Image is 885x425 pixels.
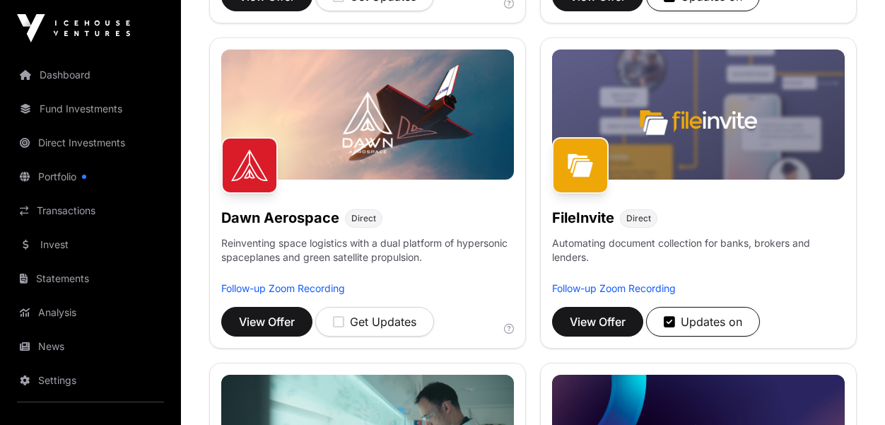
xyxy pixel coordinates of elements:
[11,263,170,294] a: Statements
[11,331,170,362] a: News
[221,307,312,337] button: View Offer
[814,357,885,425] iframe: Chat Widget
[552,50,845,180] img: File-Invite-Banner.jpg
[11,195,170,226] a: Transactions
[11,229,170,260] a: Invest
[552,137,609,194] img: FileInvite
[221,137,278,194] img: Dawn Aerospace
[239,313,295,330] span: View Offer
[11,93,170,124] a: Fund Investments
[351,213,376,224] span: Direct
[646,307,760,337] button: Updates on
[11,297,170,328] a: Analysis
[11,161,170,192] a: Portfolio
[315,307,434,337] button: Get Updates
[552,236,845,281] p: Automating document collection for banks, brokers and lenders.
[570,313,626,330] span: View Offer
[11,59,170,91] a: Dashboard
[11,127,170,158] a: Direct Investments
[552,307,643,337] button: View Offer
[221,282,345,294] a: Follow-up Zoom Recording
[552,282,676,294] a: Follow-up Zoom Recording
[17,14,130,42] img: Icehouse Ventures Logo
[664,313,742,330] div: Updates on
[552,208,614,228] h1: FileInvite
[221,236,514,281] p: Reinventing space logistics with a dual platform of hypersonic spaceplanes and green satellite pr...
[221,208,339,228] h1: Dawn Aerospace
[11,365,170,396] a: Settings
[626,213,651,224] span: Direct
[221,50,514,180] img: Dawn-Banner.jpg
[333,313,416,330] div: Get Updates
